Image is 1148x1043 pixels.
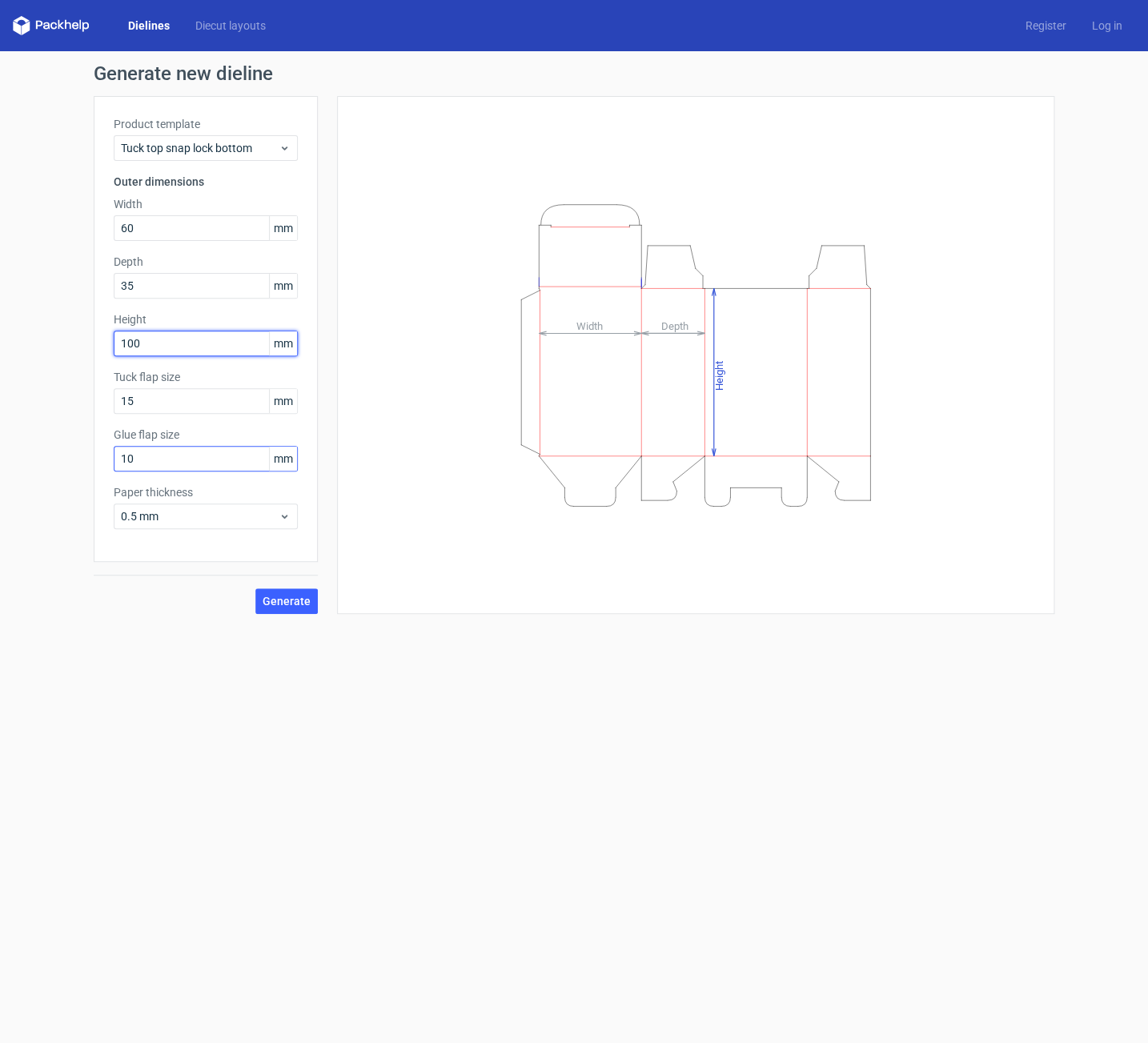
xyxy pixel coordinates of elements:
[1013,18,1079,34] a: Register
[114,484,298,500] label: Paper thickness
[121,508,279,524] span: 0.5 mm
[94,64,1054,83] h1: Generate new dieline
[121,140,279,156] span: Tuck top snap lock bottom
[269,331,297,355] span: mm
[114,369,298,385] label: Tuck flap size
[114,116,298,132] label: Product template
[114,174,298,190] h3: Outer dimensions
[269,274,297,298] span: mm
[269,389,297,413] span: mm
[269,447,297,471] span: mm
[269,216,297,240] span: mm
[115,18,183,34] a: Dielines
[1079,18,1135,34] a: Log in
[183,18,279,34] a: Diecut layouts
[660,319,688,331] tspan: Depth
[114,427,298,443] label: Glue flap size
[255,588,318,614] button: Generate
[713,360,725,390] tspan: Height
[263,596,311,607] span: Generate
[114,311,298,327] label: Height
[576,319,603,331] tspan: Width
[114,196,298,212] label: Width
[114,254,298,270] label: Depth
